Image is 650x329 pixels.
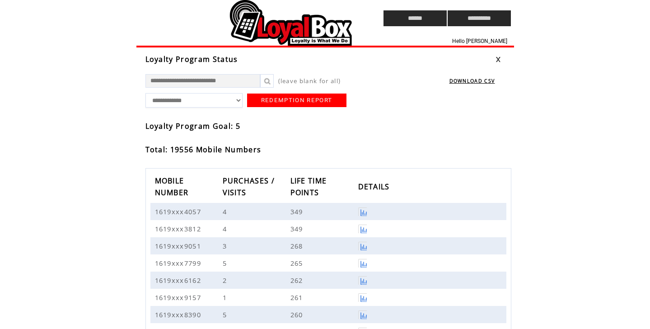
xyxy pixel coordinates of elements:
span: 1619xxx9051 [155,241,204,250]
a: MOBILE NUMBER [155,173,193,202]
span: 262 [290,276,305,285]
span: DETAILS [358,179,392,196]
span: 5 [223,258,229,268]
span: Loyalty Program Goal: 5 [145,121,241,131]
span: 5 [223,310,229,319]
span: Hello [PERSON_NAME] [452,38,507,44]
a: LIFE TIME POINTS [290,173,327,202]
span: 1619xxx8390 [155,310,204,319]
span: MOBILE NUMBER [155,174,191,202]
a: Click to view a graph [358,276,367,285]
a: Click to view a graph [358,259,367,268]
span: PURCHASES / VISITS [223,174,275,202]
span: 349 [290,207,305,216]
a: REDEMPTION REPORT [247,94,346,107]
span: Loyalty Program Status [145,54,238,64]
span: (leave blank for all) [278,77,341,85]
span: LIFE TIME POINTS [290,174,327,202]
span: 260 [290,310,305,319]
span: 268 [290,241,305,250]
span: 1 [223,293,229,302]
span: 1619xxx3812 [155,224,204,233]
span: 349 [290,224,305,233]
span: 4 [223,207,229,216]
span: 1619xxx7799 [155,258,204,268]
span: 265 [290,258,305,268]
span: 2 [223,276,229,285]
span: 1619xxx4057 [155,207,204,216]
a: Click to view a graph [358,207,367,216]
span: 1619xxx6162 [155,276,204,285]
a: Click to view a graph [358,310,367,319]
a: Click to view a graph [358,242,367,250]
span: 4 [223,224,229,233]
span: 3 [223,241,229,250]
a: Click to view a graph [358,293,367,302]
a: Click to view a graph [358,225,367,233]
span: Total: 19556 Mobile Numbers [145,145,262,155]
span: 1619xxx9157 [155,293,204,302]
span: 261 [290,293,305,302]
a: DOWNLOAD CSV [449,78,495,84]
a: PURCHASES / VISITS [223,173,275,202]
